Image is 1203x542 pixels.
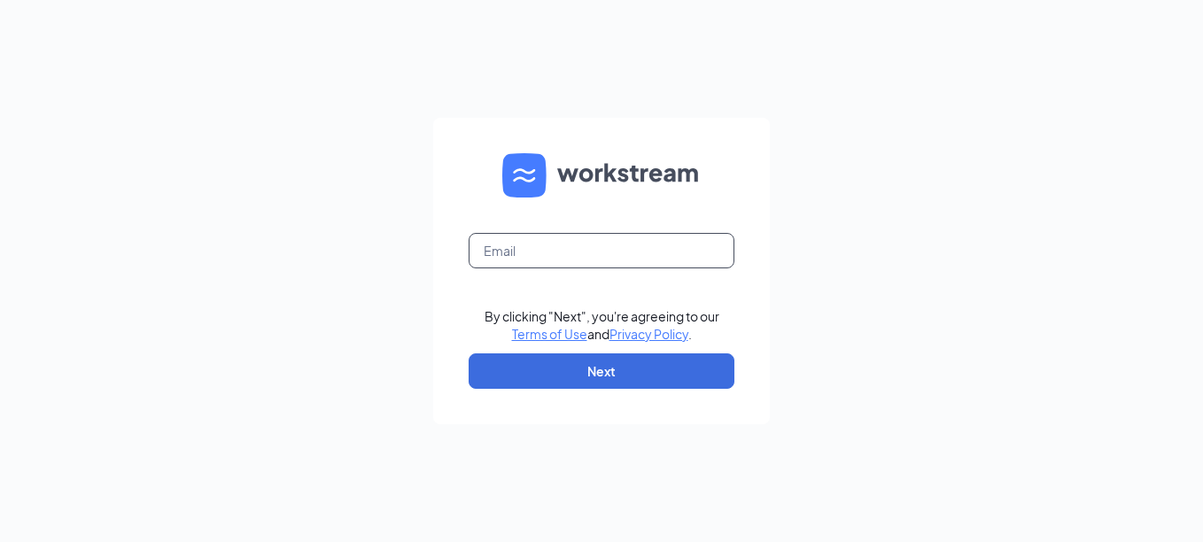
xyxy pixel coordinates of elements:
[502,153,701,197] img: WS logo and Workstream text
[512,326,587,342] a: Terms of Use
[485,307,719,343] div: By clicking "Next", you're agreeing to our and .
[609,326,688,342] a: Privacy Policy
[469,353,734,389] button: Next
[469,233,734,268] input: Email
